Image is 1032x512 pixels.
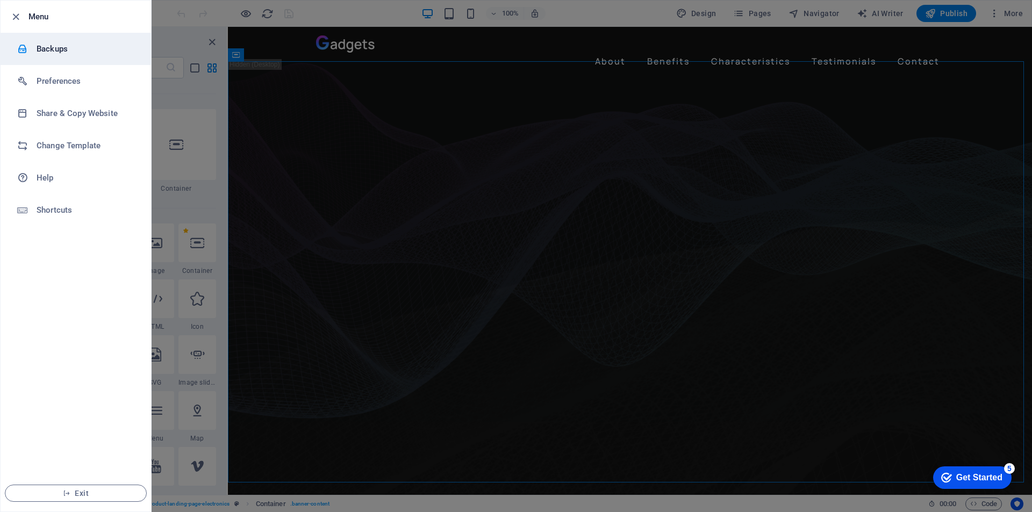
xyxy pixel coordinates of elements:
[37,171,136,184] h6: Help
[32,12,78,21] div: Get Started
[80,2,90,13] div: 5
[28,10,142,23] h6: Menu
[37,75,136,88] h6: Preferences
[37,107,136,120] h6: Share & Copy Website
[37,42,136,55] h6: Backups
[37,204,136,217] h6: Shortcuts
[1,162,151,194] a: Help
[37,139,136,152] h6: Change Template
[9,5,87,28] div: Get Started 5 items remaining, 0% complete
[14,489,138,497] span: Exit
[5,485,147,502] button: Exit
